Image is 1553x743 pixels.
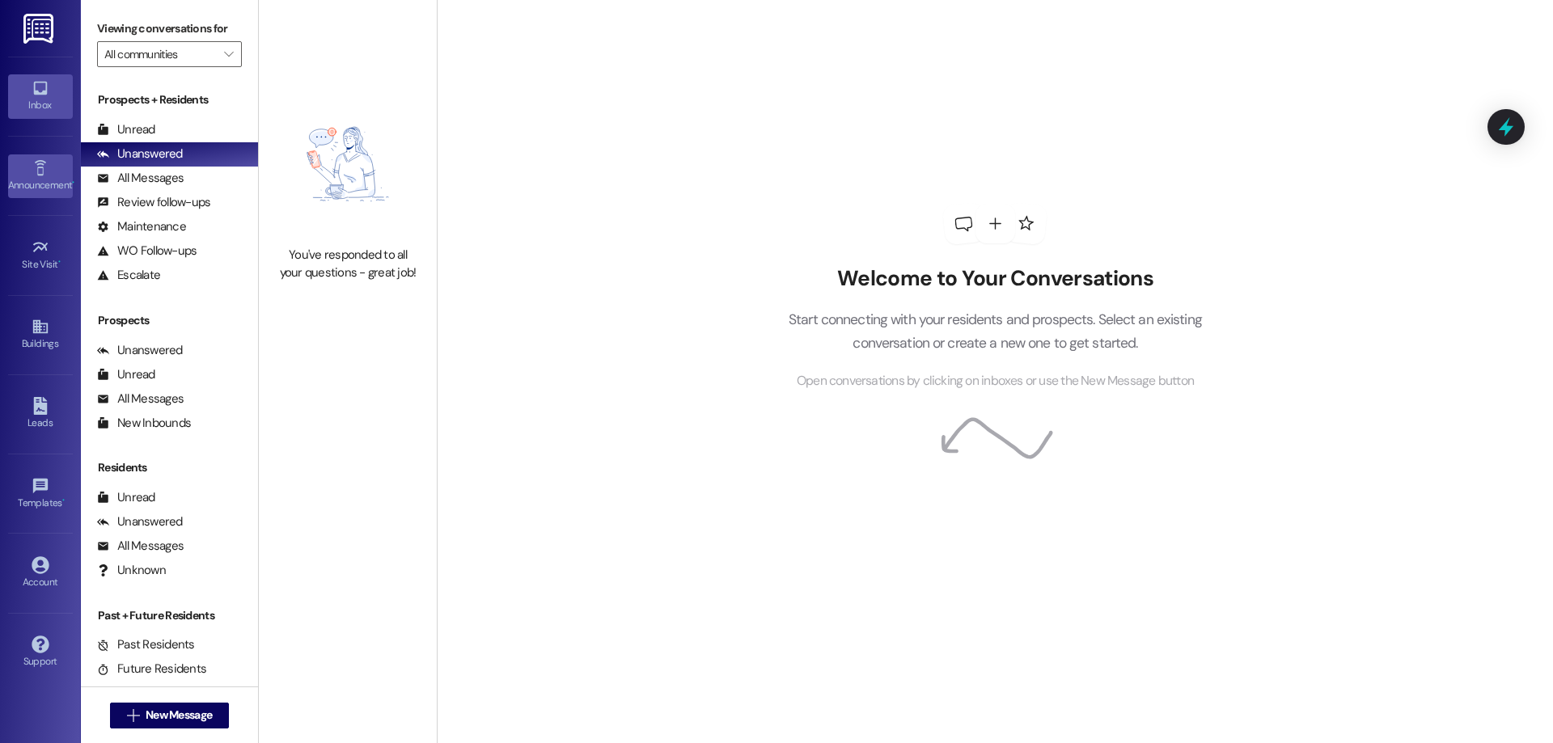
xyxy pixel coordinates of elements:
a: Site Visit • [8,234,73,277]
input: All communities [104,41,216,67]
div: Unread [97,121,155,138]
div: All Messages [97,390,184,407]
span: • [58,256,61,268]
div: Unanswered [97,342,183,359]
a: Support [8,631,73,674]
i:  [224,48,233,61]
div: WO Follow-ups [97,243,197,260]
div: Unread [97,489,155,506]
div: Prospects + Residents [81,91,258,108]
i:  [127,709,139,722]
div: Maintenance [97,218,186,235]
a: Inbox [8,74,73,118]
img: ResiDesk Logo [23,14,57,44]
div: You've responded to all your questions - great job! [277,247,419,281]
a: Templates • [8,472,73,516]
div: All Messages [97,538,184,555]
div: Prospects [81,312,258,329]
span: • [72,177,74,188]
a: Leads [8,392,73,436]
div: Unanswered [97,513,183,530]
div: All Messages [97,170,184,187]
div: New Inbounds [97,415,191,432]
span: • [62,495,65,506]
div: Past + Future Residents [81,607,258,624]
div: Future Residents [97,661,206,678]
h2: Welcome to Your Conversations [764,266,1226,292]
div: Unanswered [97,146,183,163]
div: Review follow-ups [97,194,210,211]
div: Unknown [97,562,166,579]
button: New Message [110,703,230,728]
span: New Message [146,707,212,724]
a: Buildings [8,313,73,357]
div: Past Residents [97,636,195,653]
div: Escalate [97,267,160,284]
a: Account [8,551,73,595]
img: empty-state [277,90,419,239]
div: Unread [97,366,155,383]
label: Viewing conversations for [97,16,242,41]
div: Residents [81,459,258,476]
p: Start connecting with your residents and prospects. Select an existing conversation or create a n... [764,308,1226,354]
span: Open conversations by clicking on inboxes or use the New Message button [797,371,1194,391]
